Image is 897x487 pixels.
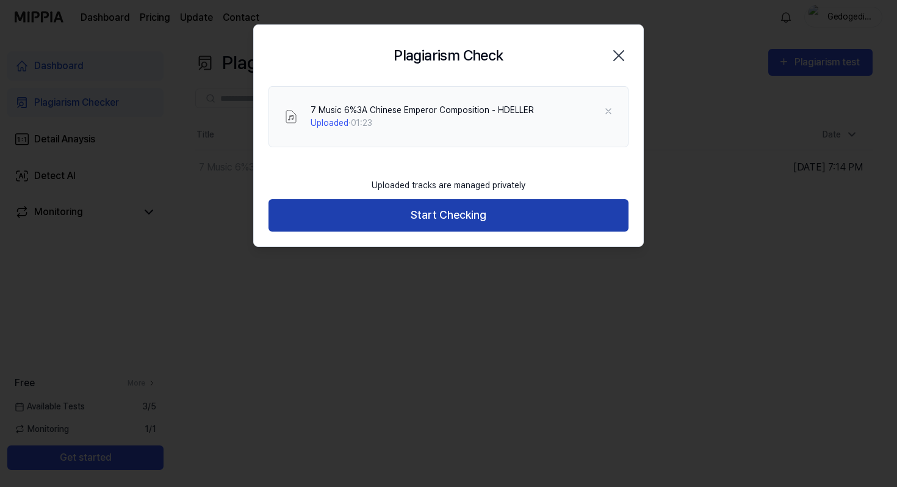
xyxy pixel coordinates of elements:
span: Uploaded [311,118,348,128]
div: Uploaded tracks are managed privately [364,172,533,199]
div: · 01:23 [311,117,534,130]
h2: Plagiarism Check [394,45,503,67]
div: 7 Music 6%3A Chinese Emperor Composition - HDELLER [311,104,534,117]
button: Start Checking [268,199,629,232]
img: File Select [284,109,298,124]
